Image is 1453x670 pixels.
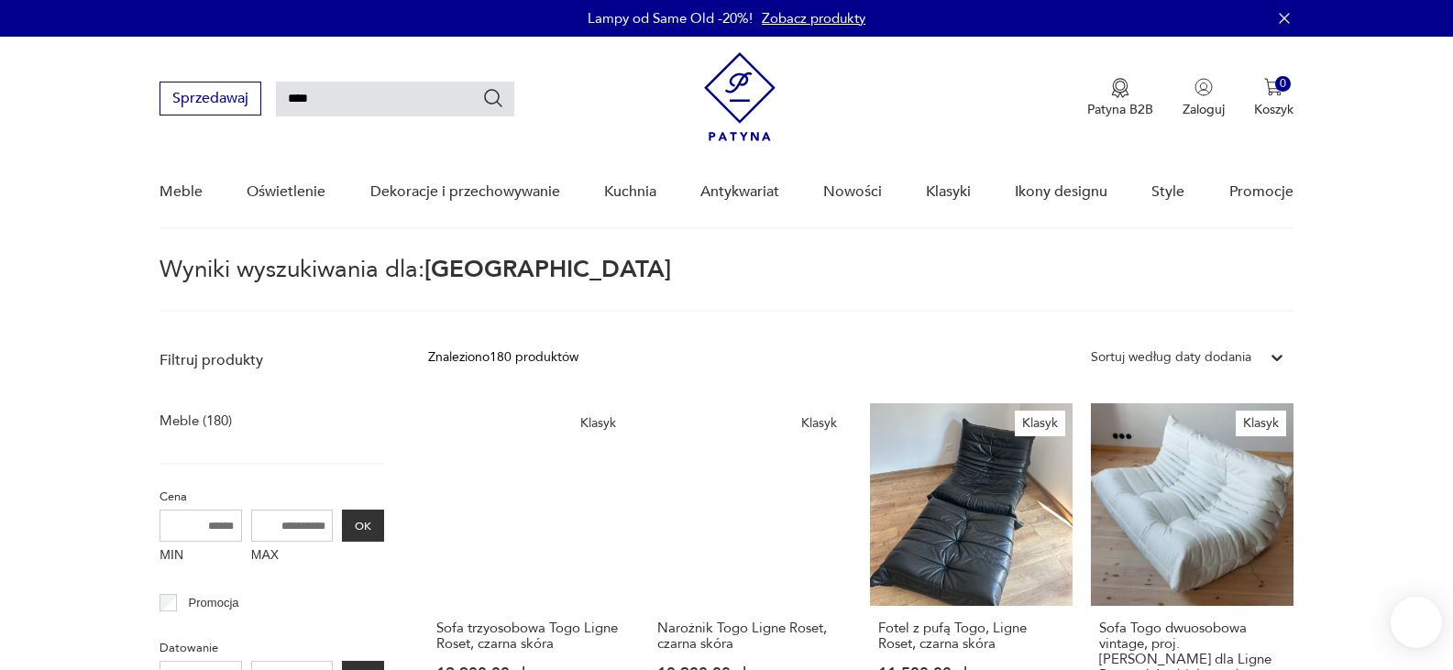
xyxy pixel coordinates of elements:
[604,157,656,227] a: Kuchnia
[160,350,384,370] p: Filtruj produkty
[160,638,384,658] p: Datowanie
[428,347,578,368] div: Znaleziono 180 produktów
[1183,101,1225,118] p: Zaloguj
[700,157,779,227] a: Antykwariat
[160,82,261,115] button: Sprzedawaj
[878,621,1064,652] h3: Fotel z pufą Togo, Ligne Roset, czarna skóra
[1229,157,1293,227] a: Promocje
[823,157,882,227] a: Nowości
[1111,78,1129,98] img: Ikona medalu
[370,157,560,227] a: Dekoracje i przechowywanie
[1015,157,1107,227] a: Ikony designu
[424,253,671,286] span: [GEOGRAPHIC_DATA]
[1087,101,1153,118] p: Patyna B2B
[704,52,776,141] img: Patyna - sklep z meblami i dekoracjami vintage
[762,9,865,27] a: Zobacz produkty
[1183,78,1225,118] button: Zaloguj
[251,542,334,571] label: MAX
[588,9,753,27] p: Lampy od Same Old -20%!
[1087,78,1153,118] button: Patyna B2B
[1264,78,1282,96] img: Ikona koszyka
[1194,78,1213,96] img: Ikonka użytkownika
[247,157,325,227] a: Oświetlenie
[160,487,384,507] p: Cena
[160,157,203,227] a: Meble
[160,258,1293,312] p: Wyniki wyszukiwania dla:
[657,621,843,652] h3: Narożnik Togo Ligne Roset, czarna skóra
[926,157,971,227] a: Klasyki
[1091,347,1251,368] div: Sortuj według daty dodania
[436,621,622,652] h3: Sofa trzyosobowa Togo Ligne Roset, czarna skóra
[160,408,232,434] a: Meble (180)
[1275,76,1291,92] div: 0
[160,542,242,571] label: MIN
[1254,101,1293,118] p: Koszyk
[1151,157,1184,227] a: Style
[482,87,504,109] button: Szukaj
[160,93,261,106] a: Sprzedawaj
[1391,597,1442,648] iframe: Smartsupp widget button
[342,510,384,542] button: OK
[189,593,239,613] p: Promocja
[1254,78,1293,118] button: 0Koszyk
[1087,78,1153,118] a: Ikona medaluPatyna B2B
